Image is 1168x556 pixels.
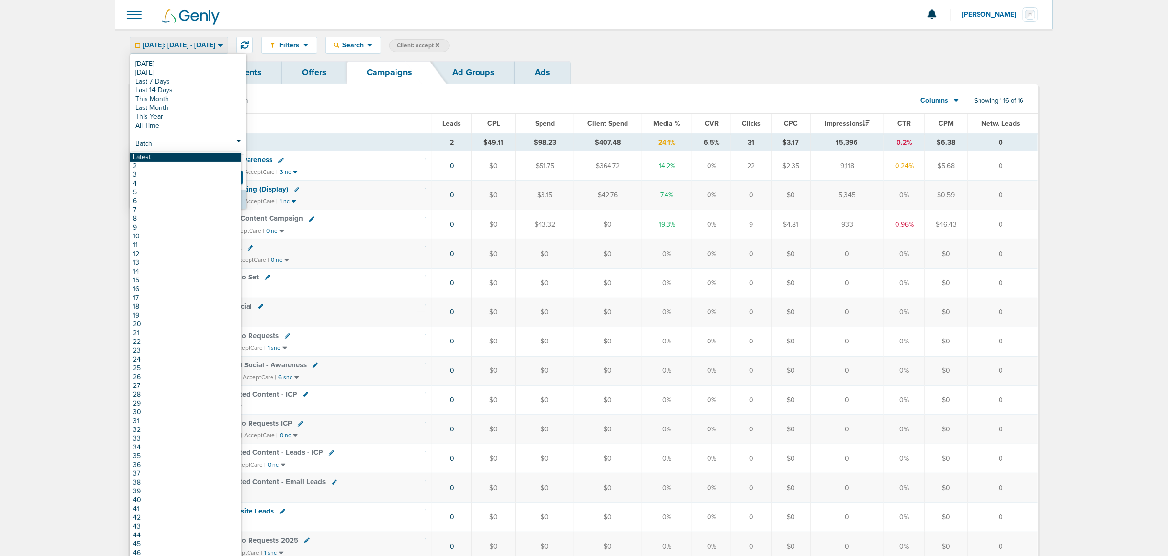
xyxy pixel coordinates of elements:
[884,151,925,181] td: 0.24%
[967,268,1038,298] td: 0
[130,276,241,285] a: 15
[130,171,241,179] a: 3
[731,385,771,415] td: 0
[925,356,968,385] td: $0
[772,298,811,327] td: $0
[811,181,884,210] td: 5,345
[133,138,244,150] a: Batch
[130,487,241,496] a: 39
[187,214,303,223] span: OrthoFi - Gated Content Campaign
[130,223,241,232] a: 9
[642,151,692,181] td: 14.2%
[472,385,516,415] td: $0
[130,311,241,320] a: 19
[187,361,307,369] span: AcceptCare ABM Social - Awareness
[967,415,1038,444] td: 0
[811,151,884,181] td: 9,118
[339,41,367,49] span: Search
[450,220,454,229] a: 0
[811,444,884,473] td: 0
[130,452,241,461] a: 35
[187,155,272,164] span: OrthoFi - ABM Awareness
[731,210,771,239] td: 9
[133,104,244,112] a: Last Month
[472,268,516,298] td: $0
[925,181,968,210] td: $0.59
[516,356,574,385] td: $0
[133,77,244,86] a: Last 7 Days
[939,119,954,128] span: CPM
[130,197,241,206] a: 6
[187,185,288,193] span: OrthoFi - Retargeting (Display)
[772,385,811,415] td: $0
[133,112,244,121] a: This Year
[811,415,884,444] td: 0
[130,206,241,214] a: 7
[130,232,241,241] a: 10
[574,133,642,151] td: $407.48
[574,385,642,415] td: $0
[130,267,241,276] a: 14
[187,390,297,399] span: AcceptCare - Gated Content - ICP
[574,239,642,269] td: $0
[967,385,1038,415] td: 0
[268,461,279,469] small: 0 nc
[772,268,811,298] td: $0
[130,364,241,373] a: 25
[574,473,642,503] td: $0
[472,503,516,532] td: $0
[731,356,771,385] td: 0
[187,507,274,515] span: AcceptCare Website Leads
[925,268,968,298] td: $0
[731,415,771,444] td: 0
[130,382,241,390] a: 27
[130,461,241,470] a: 36
[266,227,277,235] small: 0 nc
[244,432,278,439] small: AcceptCare |
[130,470,241,478] a: 37
[143,42,215,49] span: [DATE]: [DATE] - [DATE]
[450,542,454,551] a: 0
[692,181,731,210] td: 0%
[229,549,262,556] small: AcceptCare |
[130,214,241,223] a: 8
[130,417,241,426] a: 31
[772,133,811,151] td: $3.17
[642,210,692,239] td: 19.3%
[884,327,925,356] td: 0%
[574,327,642,356] td: $0
[280,169,291,176] small: 3 nc
[884,298,925,327] td: 0%
[742,119,761,128] span: Clicks
[731,181,771,210] td: 0
[692,298,731,327] td: 0%
[130,153,241,162] a: Latest
[784,119,798,128] span: CPC
[642,503,692,532] td: 0%
[731,239,771,269] td: 0
[130,390,241,399] a: 28
[130,329,241,338] a: 21
[825,119,870,128] span: Impressions
[432,61,515,84] a: Ad Groups
[642,473,692,503] td: 0%
[280,198,290,205] small: 1 nc
[133,86,244,95] a: Last 14 Days
[588,119,628,128] span: Client Spend
[925,385,968,415] td: $0
[967,444,1038,473] td: 0
[450,337,454,345] a: 0
[692,327,731,356] td: 0%
[472,181,516,210] td: $0
[692,268,731,298] td: 0%
[642,239,692,269] td: 0%
[884,181,925,210] td: 0%
[772,151,811,181] td: $2.35
[187,419,292,428] span: AcceptCare Demo Requests ICP
[516,415,574,444] td: $0
[925,239,968,269] td: $0
[692,239,731,269] td: 0%
[925,415,968,444] td: $0
[450,191,454,199] a: 0
[731,298,771,327] td: 0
